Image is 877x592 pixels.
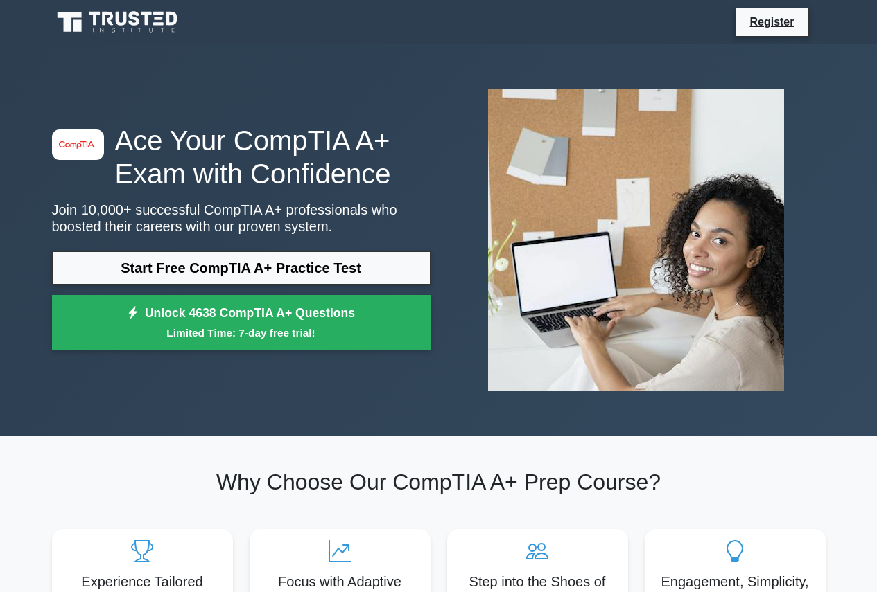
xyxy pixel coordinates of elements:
[52,124,431,190] h1: Ace Your CompTIA A+ Exam with Confidence
[52,469,826,495] h2: Why Choose Our CompTIA A+ Prep Course?
[52,251,431,285] a: Start Free CompTIA A+ Practice Test
[741,13,802,30] a: Register
[52,295,431,350] a: Unlock 4638 CompTIA A+ QuestionsLimited Time: 7-day free trial!
[52,201,431,235] p: Join 10,000+ successful CompTIA A+ professionals who boosted their careers with our proven system.
[69,325,413,341] small: Limited Time: 7-day free trial!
